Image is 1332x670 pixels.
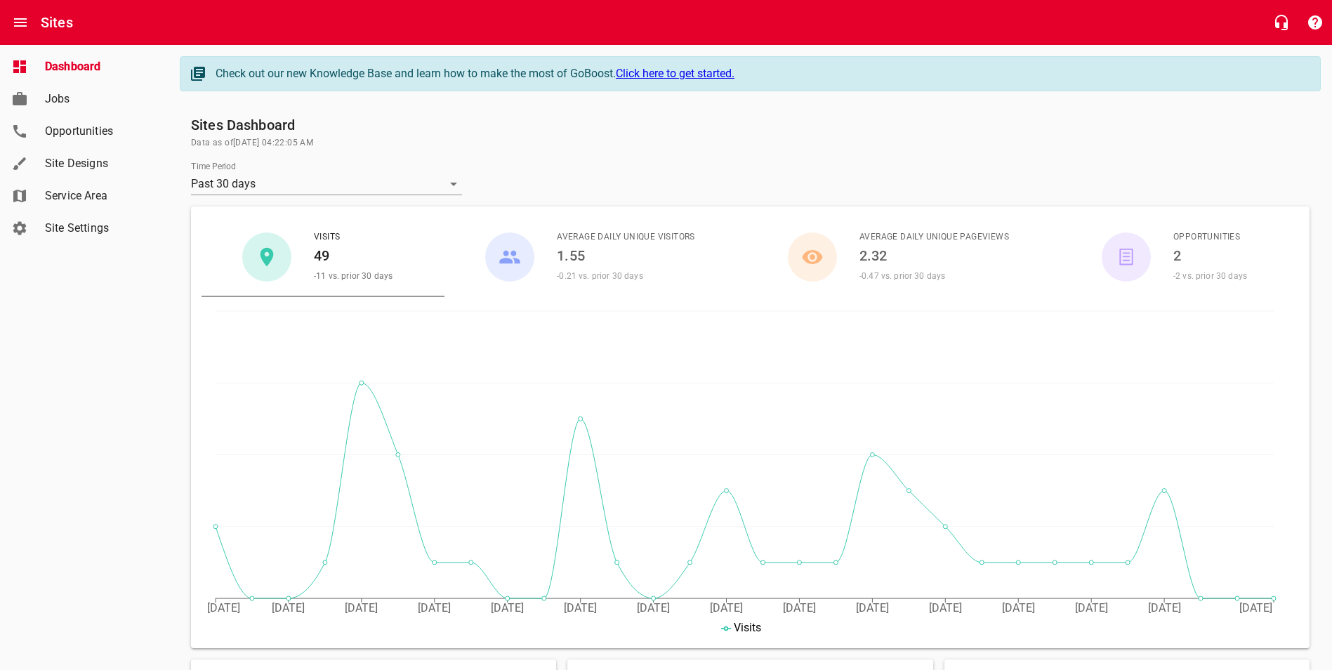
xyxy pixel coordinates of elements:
[314,230,393,244] span: Visits
[1148,601,1181,615] tspan: [DATE]
[4,6,37,39] button: Open drawer
[207,601,240,615] tspan: [DATE]
[418,601,451,615] tspan: [DATE]
[191,162,236,171] label: Time Period
[191,136,1310,150] span: Data as of [DATE] 04:22:05 AM
[710,601,743,615] tspan: [DATE]
[1298,6,1332,39] button: Support Portal
[45,91,152,107] span: Jobs
[45,58,152,75] span: Dashboard
[557,230,695,244] span: Average Daily Unique Visitors
[859,271,945,281] span: -0.47 vs. prior 30 days
[1265,6,1298,39] button: Live Chat
[45,188,152,204] span: Service Area
[272,601,305,615] tspan: [DATE]
[557,271,642,281] span: -0.21 vs. prior 30 days
[616,67,734,80] a: Click here to get started.
[45,220,152,237] span: Site Settings
[491,601,524,615] tspan: [DATE]
[191,173,462,195] div: Past 30 days
[859,230,1009,244] span: Average Daily Unique Pageviews
[1239,601,1272,615] tspan: [DATE]
[1173,244,1247,267] h6: 2
[314,244,393,267] h6: 49
[557,244,695,267] h6: 1.55
[45,123,152,140] span: Opportunities
[734,621,761,634] span: Visits
[1075,601,1108,615] tspan: [DATE]
[856,601,889,615] tspan: [DATE]
[1173,271,1247,281] span: -2 vs. prior 30 days
[783,601,816,615] tspan: [DATE]
[191,114,1310,136] h6: Sites Dashboard
[564,601,597,615] tspan: [DATE]
[345,601,378,615] tspan: [DATE]
[637,601,670,615] tspan: [DATE]
[45,155,152,172] span: Site Designs
[216,65,1306,82] div: Check out our new Knowledge Base and learn how to make the most of GoBoost.
[1002,601,1035,615] tspan: [DATE]
[314,271,393,281] span: -11 vs. prior 30 days
[859,244,1009,267] h6: 2.32
[929,601,962,615] tspan: [DATE]
[1173,230,1247,244] span: Opportunities
[41,11,73,34] h6: Sites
